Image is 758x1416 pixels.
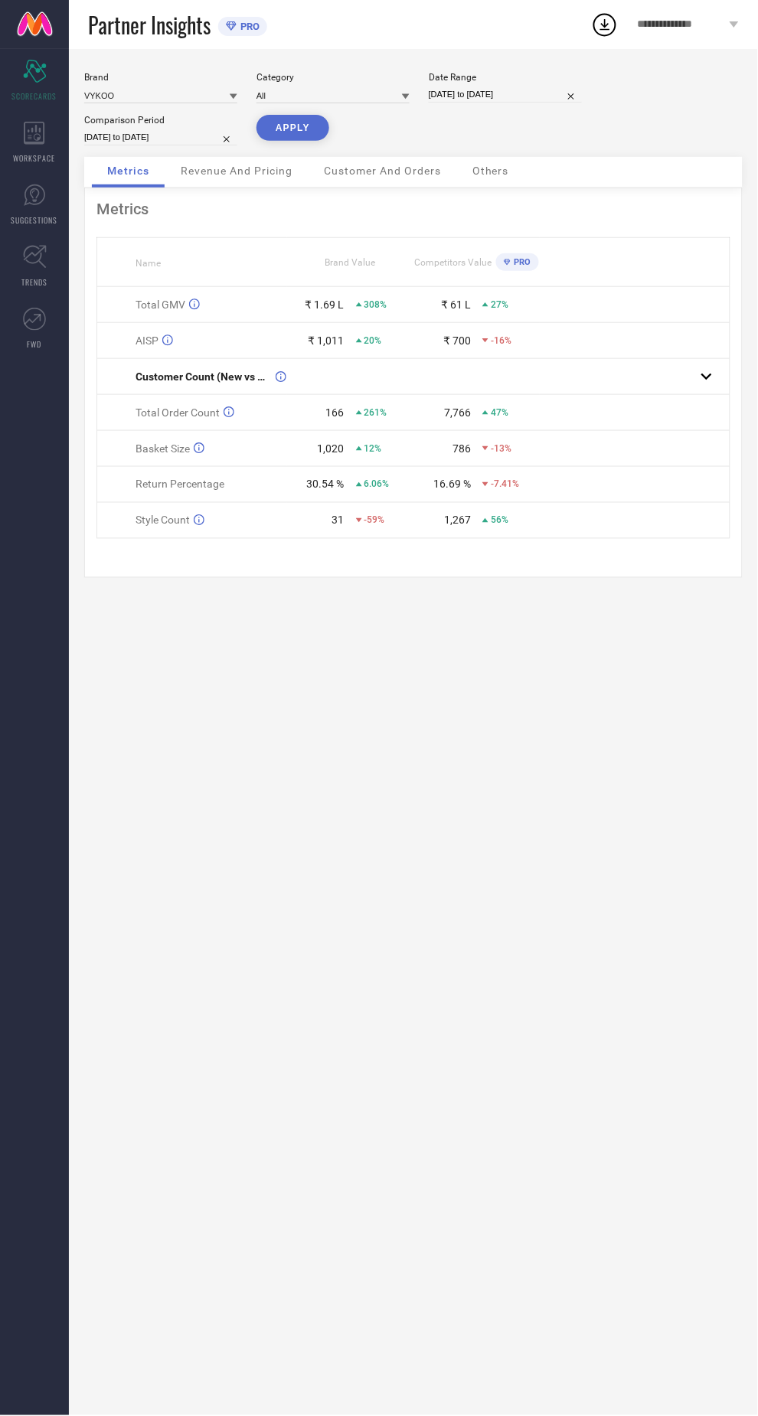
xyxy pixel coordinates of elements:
span: PRO [511,257,531,267]
span: 56% [491,515,508,526]
span: Competitors Value [415,257,492,268]
input: Select comparison period [84,129,237,145]
span: AISP [136,334,158,347]
span: -59% [364,515,385,526]
div: Open download list [591,11,619,38]
span: -7.41% [491,479,519,490]
div: 786 [453,442,471,455]
div: 31 [332,514,345,527]
span: Metrics [107,165,149,177]
div: Brand [84,72,237,83]
span: 261% [364,407,387,418]
span: Customer Count (New vs Repeat) [136,370,272,383]
span: WORKSPACE [14,152,56,164]
div: 16.69 % [433,478,471,491]
span: 6.06% [364,479,390,490]
span: Customer And Orders [324,165,441,177]
span: 47% [491,407,508,418]
div: Metrics [96,200,730,218]
span: Total GMV [136,299,185,311]
div: Date Range [429,72,582,83]
span: 27% [491,299,508,310]
span: Name [136,258,161,269]
span: -13% [491,443,511,454]
span: PRO [237,21,260,32]
span: FWD [28,338,42,350]
span: Return Percentage [136,478,224,491]
div: ₹ 1.69 L [305,299,345,311]
span: Basket Size [136,442,190,455]
div: ₹ 1,011 [309,334,345,347]
div: ₹ 700 [443,334,471,347]
div: 1,020 [318,442,345,455]
span: Brand Value [325,257,375,268]
span: 12% [364,443,382,454]
div: 30.54 % [307,478,345,491]
div: ₹ 61 L [441,299,471,311]
div: 7,766 [444,406,471,419]
span: SCORECARDS [12,90,57,102]
span: -16% [491,335,511,346]
span: 20% [364,335,382,346]
input: Select date range [429,86,582,103]
button: APPLY [256,115,329,141]
div: 166 [326,406,345,419]
div: Category [256,72,410,83]
span: Style Count [136,514,190,527]
span: 308% [364,299,387,310]
span: Total Order Count [136,406,220,419]
span: Partner Insights [88,9,211,41]
span: Others [472,165,509,177]
div: 1,267 [444,514,471,527]
span: Revenue And Pricing [181,165,292,177]
span: TRENDS [21,276,47,288]
span: SUGGESTIONS [11,214,58,226]
div: Comparison Period [84,115,237,126]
